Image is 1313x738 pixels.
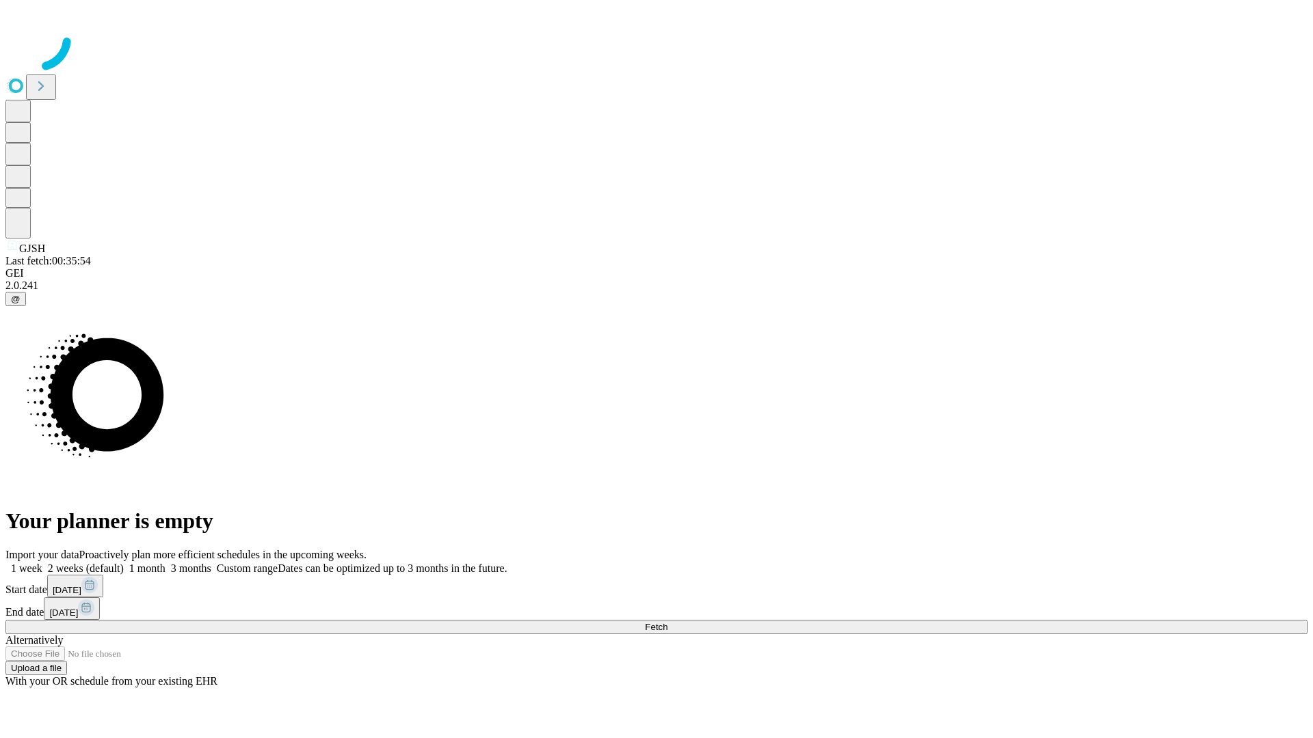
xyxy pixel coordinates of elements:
[645,622,667,632] span: Fetch
[5,597,1308,620] div: End date
[5,575,1308,597] div: Start date
[5,549,79,560] span: Import your data
[171,562,211,574] span: 3 months
[79,549,367,560] span: Proactively plan more efficient schedules in the upcoming weeks.
[47,575,103,597] button: [DATE]
[5,675,217,687] span: With your OR schedule from your existing EHR
[217,562,278,574] span: Custom range
[53,585,81,595] span: [DATE]
[129,562,165,574] span: 1 month
[5,267,1308,279] div: GEI
[5,634,63,646] span: Alternatively
[278,562,507,574] span: Dates can be optimized up to 3 months in the future.
[5,620,1308,634] button: Fetch
[5,279,1308,292] div: 2.0.241
[48,562,124,574] span: 2 weeks (default)
[19,243,45,254] span: GJSH
[5,508,1308,534] h1: Your planner is empty
[11,294,21,304] span: @
[11,562,42,574] span: 1 week
[5,255,91,266] span: Last fetch: 00:35:54
[5,292,26,306] button: @
[5,661,67,675] button: Upload a file
[44,597,100,620] button: [DATE]
[49,607,78,618] span: [DATE]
